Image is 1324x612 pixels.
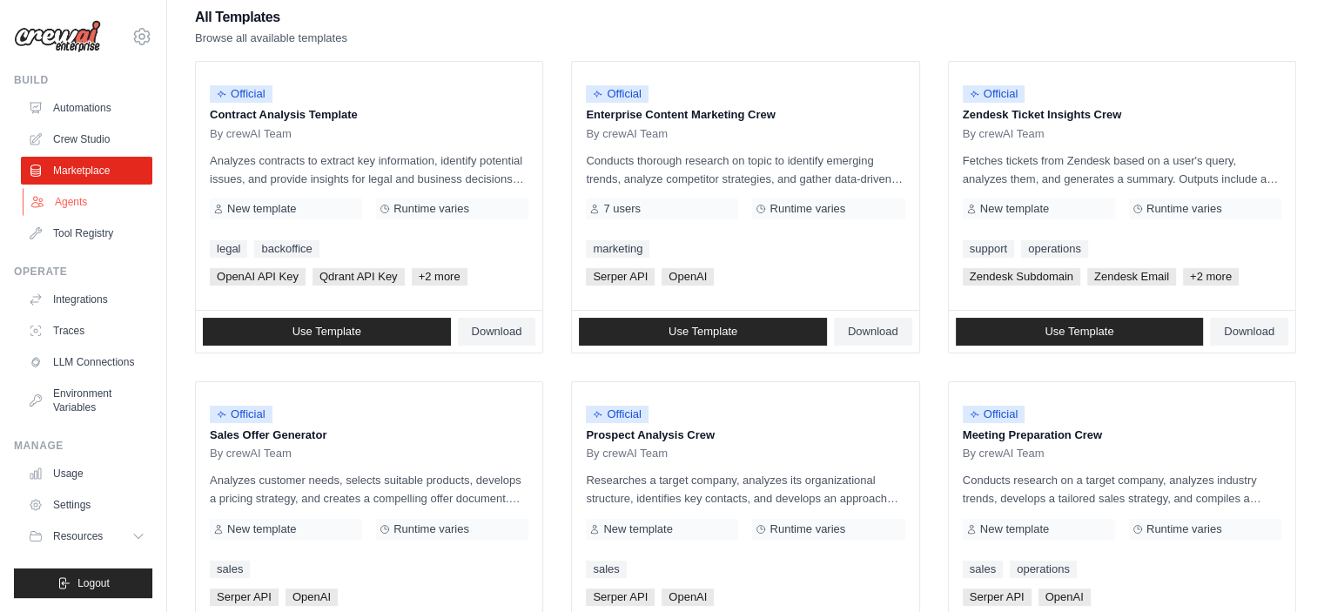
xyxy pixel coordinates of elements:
p: Browse all available templates [195,30,347,47]
span: By crewAI Team [210,127,292,141]
span: OpenAI [662,268,714,286]
span: OpenAI [286,588,338,606]
span: Runtime varies [1146,522,1222,536]
span: Zendesk Subdomain [963,268,1080,286]
span: Download [472,325,522,339]
span: +2 more [412,268,467,286]
span: By crewAI Team [586,447,668,461]
p: Researches a target company, analyzes its organizational structure, identifies key contacts, and ... [586,471,904,508]
span: Resources [53,529,103,543]
a: Agents [23,188,154,216]
a: sales [586,561,626,578]
span: Runtime varies [1146,202,1222,216]
span: Download [1224,325,1274,339]
a: Settings [21,491,152,519]
span: Official [963,406,1025,423]
p: Meeting Preparation Crew [963,427,1281,444]
p: Conducts thorough research on topic to identify emerging trends, analyze competitor strategies, a... [586,151,904,188]
a: Environment Variables [21,380,152,421]
a: Crew Studio [21,125,152,153]
span: +2 more [1183,268,1239,286]
span: Serper API [963,588,1032,606]
span: Official [210,85,272,103]
a: Automations [21,94,152,122]
span: Runtime varies [393,202,469,216]
span: OpenAI [1038,588,1091,606]
a: sales [963,561,1003,578]
a: marketing [586,240,649,258]
span: Zendesk Email [1087,268,1176,286]
a: Traces [21,317,152,345]
span: Runtime varies [770,202,845,216]
a: LLM Connections [21,348,152,376]
span: Runtime varies [393,522,469,536]
div: Build [14,73,152,87]
button: Resources [21,522,152,550]
a: Use Template [203,318,451,346]
p: Enterprise Content Marketing Crew [586,106,904,124]
h2: All Templates [195,5,347,30]
img: Logo [14,20,101,53]
p: Conducts research on a target company, analyzes industry trends, develops a tailored sales strate... [963,471,1281,508]
a: Download [1210,318,1288,346]
a: support [963,240,1014,258]
a: Download [458,318,536,346]
span: By crewAI Team [586,127,668,141]
a: Use Template [956,318,1204,346]
div: Operate [14,265,152,279]
span: 7 users [603,202,641,216]
span: Logout [77,576,110,590]
span: Runtime varies [770,522,845,536]
button: Logout [14,568,152,598]
p: Sales Offer Generator [210,427,528,444]
span: New template [980,522,1049,536]
a: Integrations [21,286,152,313]
span: Download [848,325,898,339]
span: Use Template [1045,325,1113,339]
span: OpenAI API Key [210,268,306,286]
span: Official [586,85,649,103]
p: Zendesk Ticket Insights Crew [963,106,1281,124]
a: sales [210,561,250,578]
span: New template [227,522,296,536]
p: Contract Analysis Template [210,106,528,124]
span: Official [586,406,649,423]
a: operations [1021,240,1088,258]
span: Use Template [669,325,737,339]
span: OpenAI [662,588,714,606]
span: New template [227,202,296,216]
a: backoffice [254,240,319,258]
span: New template [980,202,1049,216]
span: Qdrant API Key [313,268,405,286]
a: Use Template [579,318,827,346]
p: Analyzes contracts to extract key information, identify potential issues, and provide insights fo... [210,151,528,188]
a: Usage [21,460,152,488]
p: Fetches tickets from Zendesk based on a user's query, analyzes them, and generates a summary. Out... [963,151,1281,188]
a: operations [1010,561,1077,578]
p: Analyzes customer needs, selects suitable products, develops a pricing strategy, and creates a co... [210,471,528,508]
a: Marketplace [21,157,152,185]
p: Prospect Analysis Crew [586,427,904,444]
a: Download [834,318,912,346]
span: Serper API [586,268,655,286]
span: Serper API [586,588,655,606]
a: Tool Registry [21,219,152,247]
span: Serper API [210,588,279,606]
div: Manage [14,439,152,453]
span: By crewAI Team [963,127,1045,141]
span: By crewAI Team [963,447,1045,461]
span: By crewAI Team [210,447,292,461]
a: legal [210,240,247,258]
span: Official [210,406,272,423]
span: New template [603,522,672,536]
span: Use Template [292,325,361,339]
span: Official [963,85,1025,103]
